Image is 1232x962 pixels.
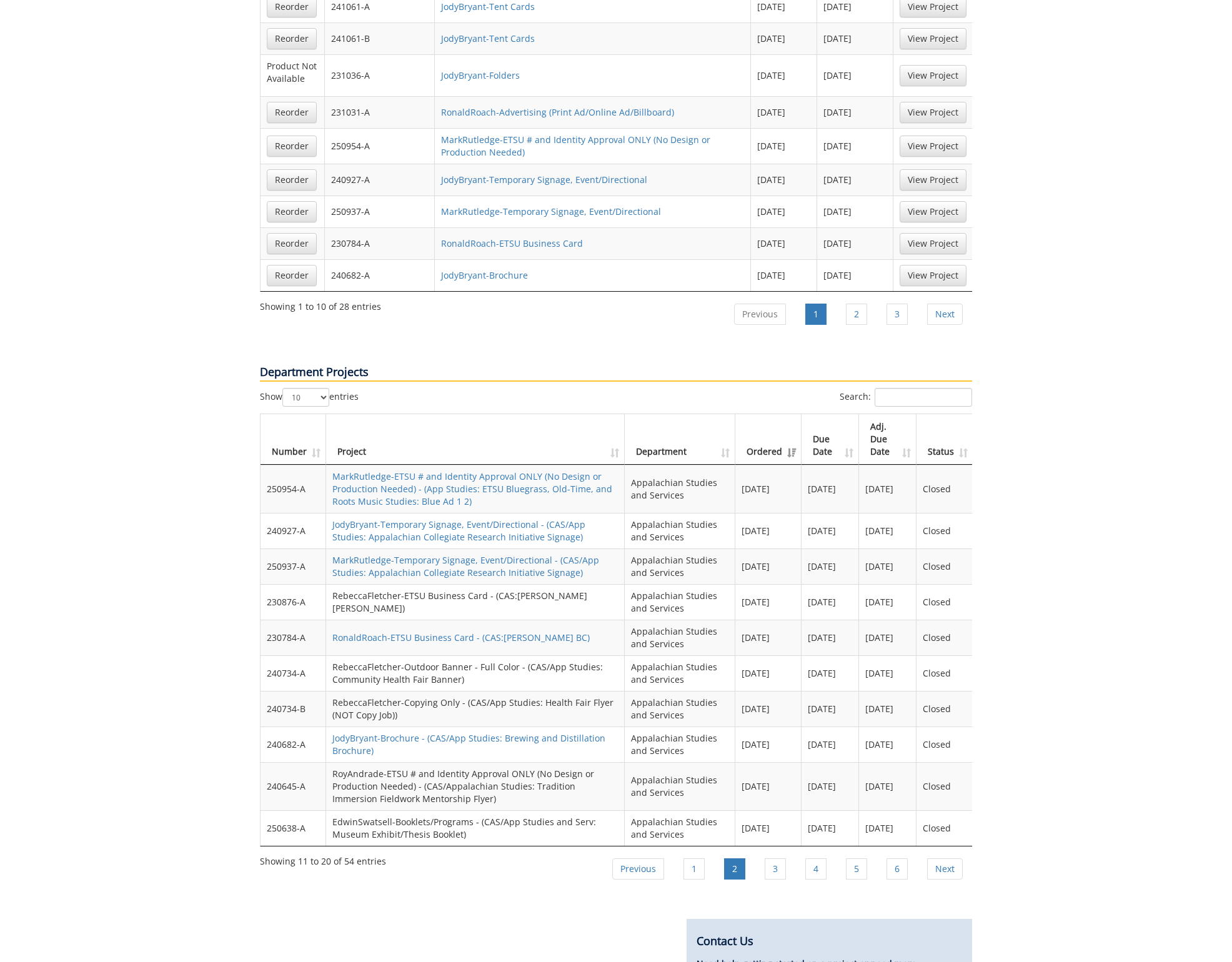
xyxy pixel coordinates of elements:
p: Product Not Available [267,60,318,85]
td: [DATE] [751,196,817,227]
p: Department Projects [260,364,972,382]
td: 250937-A [261,548,326,584]
a: Previous [734,304,786,325]
td: [DATE] [859,726,917,762]
th: Number: activate to sort column ascending [261,414,326,465]
a: JodyBryant-Temporary Signage, Event/Directional [441,174,647,186]
td: 250937-A [325,196,435,227]
td: [DATE] [735,691,802,726]
td: [DATE] [802,465,859,513]
td: [DATE] [735,548,802,584]
td: 241061-B [325,22,435,54]
td: Closed [917,762,973,810]
td: [DATE] [817,128,893,164]
a: 1 [683,858,705,880]
td: [DATE] [751,22,817,54]
td: [DATE] [802,655,859,691]
a: JodyBryant-Tent Cards [441,32,535,44]
td: [DATE] [802,513,859,548]
a: 2 [724,858,745,880]
a: Reorder [267,169,317,191]
a: RonaldRoach-ETSU Business Card - (CAS:[PERSON_NAME] BC) [332,632,590,643]
th: Adj. Due Date: activate to sort column ascending [859,414,917,465]
td: [DATE] [859,465,917,513]
a: 5 [846,858,867,880]
a: 1 [805,304,827,325]
td: Appalachian Studies and Services [625,465,735,513]
td: [DATE] [802,810,859,846]
td: [DATE] [735,513,802,548]
td: [DATE] [735,810,802,846]
td: EdwinSwatsell-Booklets/Programs - (CAS/App Studies and Serv: Museum Exhibit/Thesis Booklet) [326,810,625,846]
td: [DATE] [802,691,859,726]
td: [DATE] [802,584,859,620]
a: Reorder [267,28,317,49]
a: RonaldRoach-Advertising (Print Ad/Online Ad/Billboard) [441,106,674,118]
td: RebeccaFletcher-Copying Only - (CAS/App Studies: Health Fair Flyer (NOT Copy Job)) [326,691,625,726]
td: Appalachian Studies and Services [625,810,735,846]
a: 3 [887,304,908,325]
td: [DATE] [751,227,817,259]
td: 240927-A [325,164,435,196]
td: [DATE] [859,691,917,726]
a: Reorder [267,265,317,286]
td: 231036-A [325,54,435,96]
td: [DATE] [751,164,817,196]
a: Reorder [267,136,317,157]
a: View Project [900,265,966,286]
td: RoyAndrade-ETSU # and Identity Approval ONLY (No Design or Production Needed) - (CAS/Appalachian ... [326,762,625,810]
th: Ordered: activate to sort column ascending [735,414,802,465]
td: [DATE] [859,584,917,620]
td: [DATE] [859,810,917,846]
a: JodyBryant-Brochure [441,269,528,281]
td: [DATE] [802,620,859,655]
td: 240645-A [261,762,326,810]
td: Appalachian Studies and Services [625,584,735,620]
td: Appalachian Studies and Services [625,620,735,655]
td: Closed [917,513,973,548]
td: 231031-A [325,96,435,128]
td: Closed [917,620,973,655]
td: [DATE] [817,22,893,54]
td: [DATE] [817,54,893,96]
td: 240682-A [325,259,435,291]
th: Status: activate to sort column ascending [917,414,973,465]
td: [DATE] [735,762,802,810]
td: Closed [917,691,973,726]
a: 3 [765,858,786,880]
a: MarkRutledge-Temporary Signage, Event/Directional [441,206,661,217]
td: [DATE] [802,726,859,762]
td: RebeccaFletcher-ETSU Business Card - (CAS:[PERSON_NAME] [PERSON_NAME]) [326,584,625,620]
td: Closed [917,810,973,846]
a: View Project [900,28,966,49]
a: 4 [805,858,827,880]
td: [DATE] [859,655,917,691]
td: [DATE] [859,548,917,584]
a: JodyBryant-Brochure - (CAS/App Studies: Brewing and Distillation Brochure) [332,732,605,756]
a: MarkRutledge-ETSU # and Identity Approval ONLY (No Design or Production Needed) - (App Studies: E... [332,470,612,507]
td: [DATE] [817,259,893,291]
td: [DATE] [859,762,917,810]
td: RebeccaFletcher-Outdoor Banner - Full Color - (CAS/App Studies: Community Health Fair Banner) [326,655,625,691]
td: [DATE] [735,465,802,513]
td: Closed [917,726,973,762]
a: Next [927,304,963,325]
a: Reorder [267,201,317,222]
td: [DATE] [751,259,817,291]
label: Search: [840,388,972,407]
a: JodyBryant-Tent Cards [441,1,535,12]
a: Reorder [267,233,317,254]
td: [DATE] [751,54,817,96]
h4: Contact Us [697,935,963,948]
td: 250638-A [261,810,326,846]
th: Due Date: activate to sort column ascending [802,414,859,465]
td: [DATE] [817,227,893,259]
td: 240682-A [261,726,326,762]
a: View Project [900,102,966,123]
td: [DATE] [735,726,802,762]
a: 6 [887,858,908,880]
td: 230876-A [261,584,326,620]
td: [DATE] [817,164,893,196]
td: [DATE] [735,620,802,655]
a: Next [927,858,963,880]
